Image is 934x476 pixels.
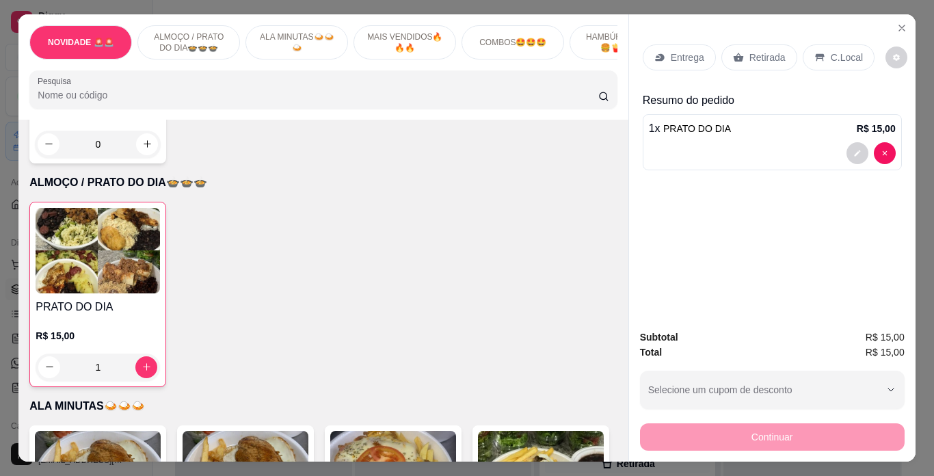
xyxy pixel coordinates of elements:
button: Selecione um cupom de desconto [640,371,905,409]
button: increase-product-quantity [136,133,158,155]
p: Resumo do pedido [643,92,902,109]
button: decrease-product-quantity [874,142,896,164]
p: Retirada [749,51,786,64]
strong: Subtotal [640,332,678,343]
input: Pesquisa [38,88,598,102]
p: Entrega [671,51,704,64]
p: HAMBÚRGUERES🍔🍟🍔🍟 [581,31,661,53]
p: ALMOÇO / PRATO DO DIA🍲🍲🍲 [149,31,228,53]
label: Pesquisa [38,75,76,87]
p: ALA MINUTAS🍛🍛🍛 [29,398,617,414]
button: decrease-product-quantity [885,47,907,68]
p: ALMOÇO / PRATO DO DIA🍲🍲🍲 [29,174,617,191]
p: R$ 15,00 [36,329,160,343]
strong: Total [640,347,662,358]
button: Close [891,17,913,39]
p: R$ 15,00 [857,122,896,135]
span: R$ 15,00 [866,330,905,345]
p: NOVIDADE 🚨🚨 [48,37,114,48]
img: product-image [36,208,160,293]
p: ALA MINUTAS🍛🍛🍛 [257,31,336,53]
h4: PRATO DO DIA [36,299,160,315]
p: 1 x [649,120,731,137]
button: decrease-product-quantity [38,133,59,155]
span: R$ 15,00 [866,345,905,360]
span: PRATO DO DIA [663,123,731,134]
button: decrease-product-quantity [846,142,868,164]
p: MAIS VENDIDOS🔥🔥🔥 [365,31,444,53]
p: C.Local [831,51,863,64]
p: COMBOS🤩🤩🤩 [479,37,546,48]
